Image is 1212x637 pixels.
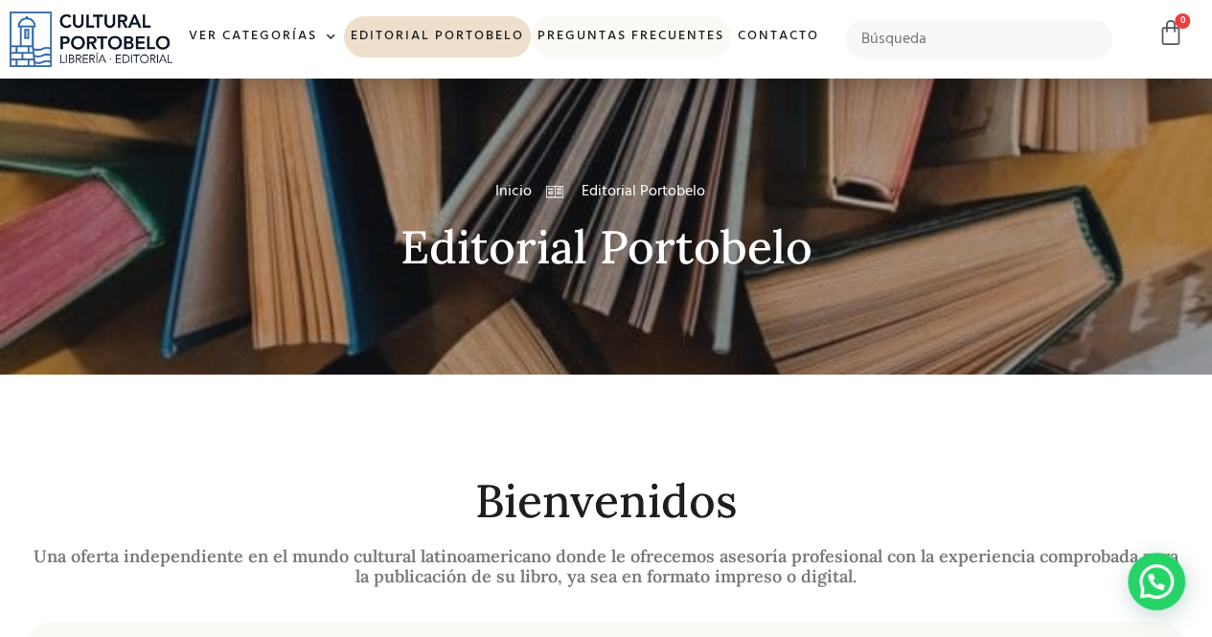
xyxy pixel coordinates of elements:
a: Editorial Portobelo [344,16,531,57]
h2: Bienvenidos [25,476,1187,527]
span: Editorial Portobelo [577,180,705,203]
h2: Una oferta independiente en el mundo cultural latinoamericano donde le ofrecemos asesoría profesi... [25,546,1187,587]
a: Inicio [495,180,532,203]
input: Búsqueda [845,19,1112,59]
a: Ver Categorías [182,16,344,57]
a: Contacto [731,16,826,57]
a: Preguntas frecuentes [531,16,731,57]
a: 0 [1157,19,1184,47]
span: 0 [1175,13,1190,29]
h2: Editorial Portobelo [25,222,1187,273]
